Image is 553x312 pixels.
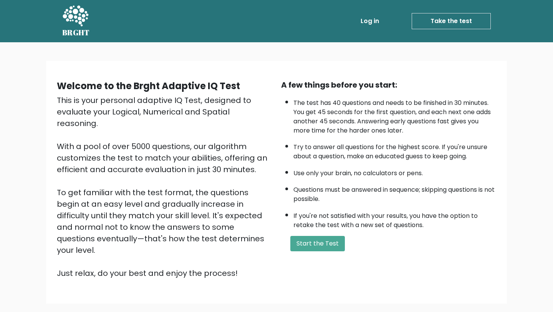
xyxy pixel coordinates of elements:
li: Try to answer all questions for the highest score. If you're unsure about a question, make an edu... [293,139,496,161]
li: The test has 40 questions and needs to be finished in 30 minutes. You get 45 seconds for the firs... [293,95,496,135]
li: Questions must be answered in sequence; skipping questions is not possible. [293,181,496,204]
div: A few things before you start: [281,79,496,91]
li: Use only your brain, no calculators or pens. [293,165,496,178]
a: BRGHT [62,3,90,39]
li: If you're not satisfied with your results, you have the option to retake the test with a new set ... [293,207,496,230]
a: Take the test [412,13,491,29]
button: Start the Test [290,236,345,251]
a: Log in [358,13,382,29]
h5: BRGHT [62,28,90,37]
b: Welcome to the Brght Adaptive IQ Test [57,80,240,92]
div: This is your personal adaptive IQ Test, designed to evaluate your Logical, Numerical and Spatial ... [57,95,272,279]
